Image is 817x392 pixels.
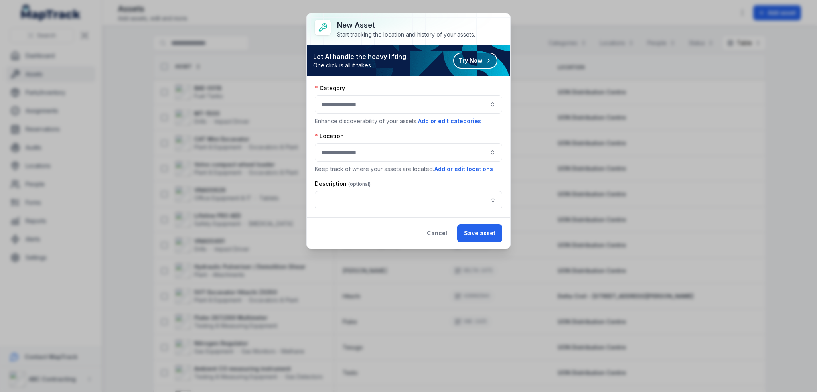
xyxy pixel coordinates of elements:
h3: New asset [337,20,475,31]
span: One click is all it takes. [313,61,408,69]
button: Save asset [457,224,502,242]
label: Category [315,84,345,92]
button: Cancel [420,224,454,242]
strong: Let AI handle the heavy lifting. [313,52,408,61]
button: Add or edit categories [418,117,482,126]
p: Keep track of where your assets are located. [315,165,502,173]
label: Description [315,180,371,188]
button: Add or edit locations [434,165,493,173]
label: Location [315,132,344,140]
input: asset-add:description-label [315,191,502,209]
div: Start tracking the location and history of your assets. [337,31,475,39]
button: Try Now [453,53,497,69]
p: Enhance discoverability of your assets. [315,117,502,126]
